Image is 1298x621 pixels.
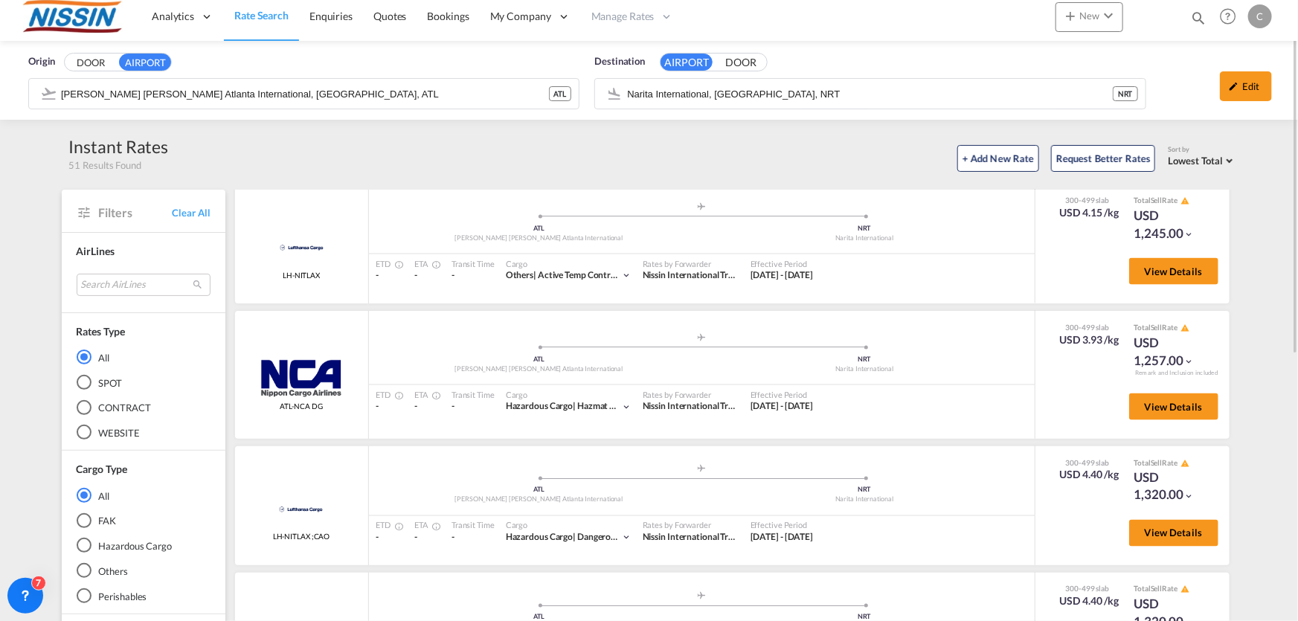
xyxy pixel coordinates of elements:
[428,523,437,532] md-icon: Estimated Time Of Arrival
[376,269,379,280] span: -
[1061,10,1117,22] span: New
[1190,10,1207,32] div: icon-magnify
[77,588,211,603] md-radio-button: Perishables
[414,389,437,400] div: ETA
[549,86,572,101] div: ATL
[152,9,194,24] span: Analytics
[1134,457,1208,469] div: Total Rate
[693,334,710,341] md-icon: assets/icons/custom/roll-o-plane.svg
[661,54,713,71] button: AIRPORT
[701,495,1027,505] div: Narita International
[1134,469,1208,505] div: USD 1,320.00
[751,532,814,544] div: 30 Mar 2025 - 25 Oct 2025
[1179,322,1189,333] button: icon-alert
[573,400,576,411] span: |
[627,83,1113,105] input: Search by Airport
[77,513,211,528] md-radio-button: FAK
[701,355,1027,364] div: NRT
[1129,520,1218,547] button: View Details
[701,234,1027,243] div: Narita International
[751,520,814,531] div: Effective Period
[643,532,803,543] span: Nissin International Transport USA (Trial)
[77,245,115,257] span: AirLines
[376,486,702,495] div: ATL
[1134,207,1208,242] div: USD 1,245.00
[621,402,632,412] md-icon: icon-chevron-down
[506,520,632,531] div: Cargo
[1151,323,1163,332] span: Sell
[1190,10,1207,26] md-icon: icon-magnify
[376,495,702,505] div: [PERSON_NAME] [PERSON_NAME] Atlanta International
[1134,195,1208,207] div: Total Rate
[751,400,814,411] span: [DATE] - [DATE]
[643,269,803,280] span: Nissin International Transport USA (Trial)
[452,520,495,531] div: Transit Time
[1220,71,1272,101] div: icon-pencilEdit
[1056,584,1119,594] div: 300-499 slab
[1169,151,1237,168] md-select: Select: Lowest Total
[273,491,329,528] img: Lufthansa Cargo
[1151,585,1163,593] span: Sell
[77,563,211,578] md-radio-button: Others
[1180,585,1189,594] md-icon: icon-alert
[274,229,330,266] img: Lufthansa Cargo
[751,269,814,280] span: [DATE] - [DATE]
[1056,322,1119,332] div: 300-499 slab
[376,224,702,234] div: ATL
[1134,334,1208,370] div: USD 1,257.00
[283,270,320,280] span: LH-NITLAX
[506,269,621,282] div: active temp control/[DOMAIN_NAME]
[376,389,400,400] div: ETD
[1051,145,1155,172] button: Request Better Rates
[1151,196,1163,205] span: Sell
[506,258,632,269] div: Cargo
[77,462,127,477] div: Cargo Type
[1215,4,1241,29] span: Help
[701,486,1027,495] div: NRT
[376,355,702,364] div: ATL
[1179,457,1189,469] button: icon-alert
[1184,492,1195,502] md-icon: icon-chevron-down
[1229,81,1239,91] md-icon: icon-pencil
[414,258,437,269] div: ETA
[452,532,495,544] div: -
[1134,584,1208,596] div: Total Rate
[69,158,141,172] span: 51 Results Found
[1151,458,1163,467] span: Sell
[506,532,621,544] div: dangerous goods cao/[DOMAIN_NAME]
[693,465,710,472] md-icon: assets/icons/custom/roll-o-plane.svg
[701,224,1027,234] div: NRT
[414,400,417,411] span: -
[1060,205,1119,220] div: USD 4.15 /kg
[751,400,814,413] div: 01 Oct 2025 - 31 Oct 2025
[376,532,379,543] span: -
[1145,527,1203,539] span: View Details
[506,400,621,413] div: hazmat pax ok
[1179,585,1189,596] button: icon-alert
[751,532,814,543] span: [DATE] - [DATE]
[77,350,211,364] md-radio-button: All
[595,79,1145,109] md-input-container: Narita International, Tokyo, NRT
[428,260,437,269] md-icon: Estimated Time Of Arrival
[1060,468,1119,483] div: USD 4.40 /kg
[591,9,655,24] span: Manage Rates
[643,532,736,544] div: Nissin International Transport USA (Trial)
[506,400,577,411] span: Hazardous Cargo
[309,10,353,22] span: Enquiries
[273,532,330,542] span: LH-NITLAX ;CAO
[452,269,495,282] div: -
[391,523,399,532] md-icon: Estimated Time Of Departure
[693,592,710,599] md-icon: assets/icons/custom/roll-o-plane.svg
[643,389,736,400] div: Rates by Forwarder
[77,538,211,553] md-radio-button: Hazardous Cargo
[391,260,399,269] md-icon: Estimated Time Of Departure
[701,364,1027,374] div: Narita International
[1124,369,1230,377] div: Remark and Inclusion included
[77,324,125,339] div: Rates Type
[1099,7,1117,25] md-icon: icon-chevron-down
[1129,258,1218,285] button: View Details
[99,205,173,221] span: Filters
[1248,4,1272,28] div: C
[1113,86,1138,101] div: NRT
[280,401,322,411] span: ATL-NCA DG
